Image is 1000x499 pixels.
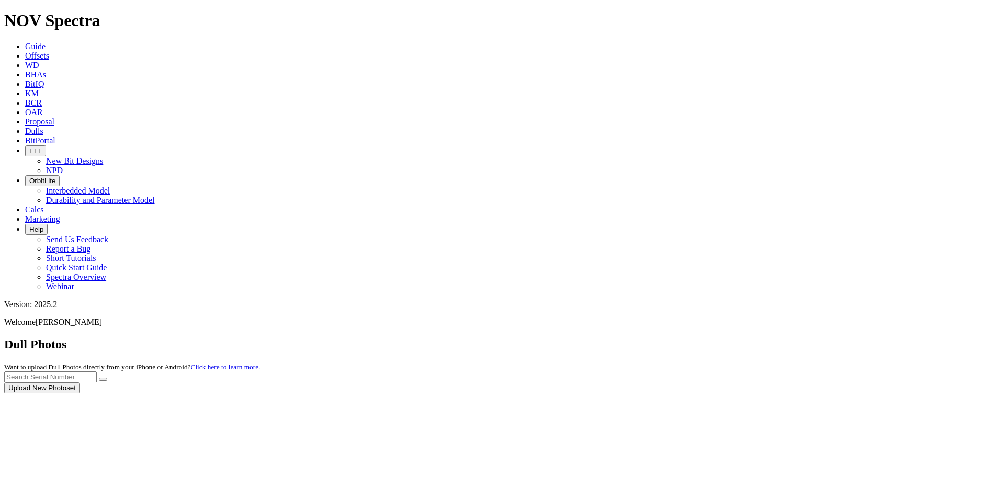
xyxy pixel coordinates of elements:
a: NPD [46,166,63,175]
a: Send Us Feedback [46,235,108,244]
span: Help [29,225,43,233]
a: BHAs [25,70,46,79]
input: Search Serial Number [4,371,97,382]
button: Help [25,224,48,235]
a: Marketing [25,214,60,223]
a: Guide [25,42,46,51]
a: Spectra Overview [46,273,106,281]
a: Click here to learn more. [191,363,260,371]
a: Calcs [25,205,44,214]
button: OrbitLite [25,175,60,186]
button: FTT [25,145,46,156]
span: OrbitLite [29,177,55,185]
a: Durability and Parameter Model [46,196,155,205]
small: Want to upload Dull Photos directly from your iPhone or Android? [4,363,260,371]
a: Short Tutorials [46,254,96,263]
a: Webinar [46,282,74,291]
p: Welcome [4,317,996,327]
button: Upload New Photoset [4,382,80,393]
a: KM [25,89,39,98]
span: [PERSON_NAME] [36,317,102,326]
a: Interbedded Model [46,186,110,195]
a: Dulls [25,127,43,135]
span: FTT [29,147,42,155]
a: BitPortal [25,136,55,145]
a: New Bit Designs [46,156,103,165]
h2: Dull Photos [4,337,996,351]
a: BCR [25,98,42,107]
a: Offsets [25,51,49,60]
a: BitIQ [25,80,44,88]
h1: NOV Spectra [4,11,996,30]
a: Proposal [25,117,54,126]
div: Version: 2025.2 [4,300,996,309]
a: OAR [25,108,43,117]
a: WD [25,61,39,70]
a: Quick Start Guide [46,263,107,272]
a: Report a Bug [46,244,90,253]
